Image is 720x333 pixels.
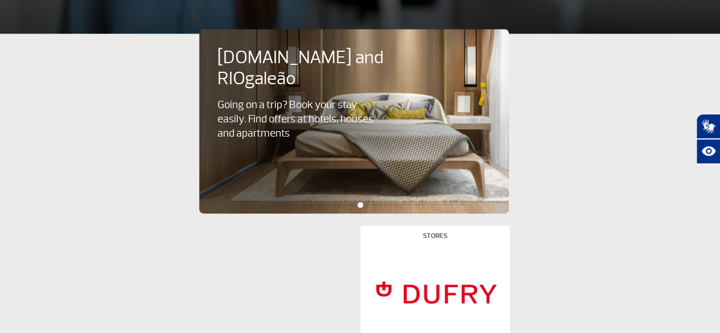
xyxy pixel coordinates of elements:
h4: [DOMAIN_NAME] and RIOgaleão [217,47,398,89]
div: Plugin de acessibilidade da Hand Talk. [696,114,720,164]
button: Abrir recursos assistivos. [696,139,720,164]
h4: Stores [423,233,447,239]
button: Abrir tradutor de língua de sinais. [696,114,720,139]
p: Going on a trip? Book your stay easily. Find offers at hotels, houses and apartments [217,98,379,141]
a: [DOMAIN_NAME] and RIOgaleãoGoing on a trip? Book your stay easily. Find offers at hotels, houses ... [217,47,491,141]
